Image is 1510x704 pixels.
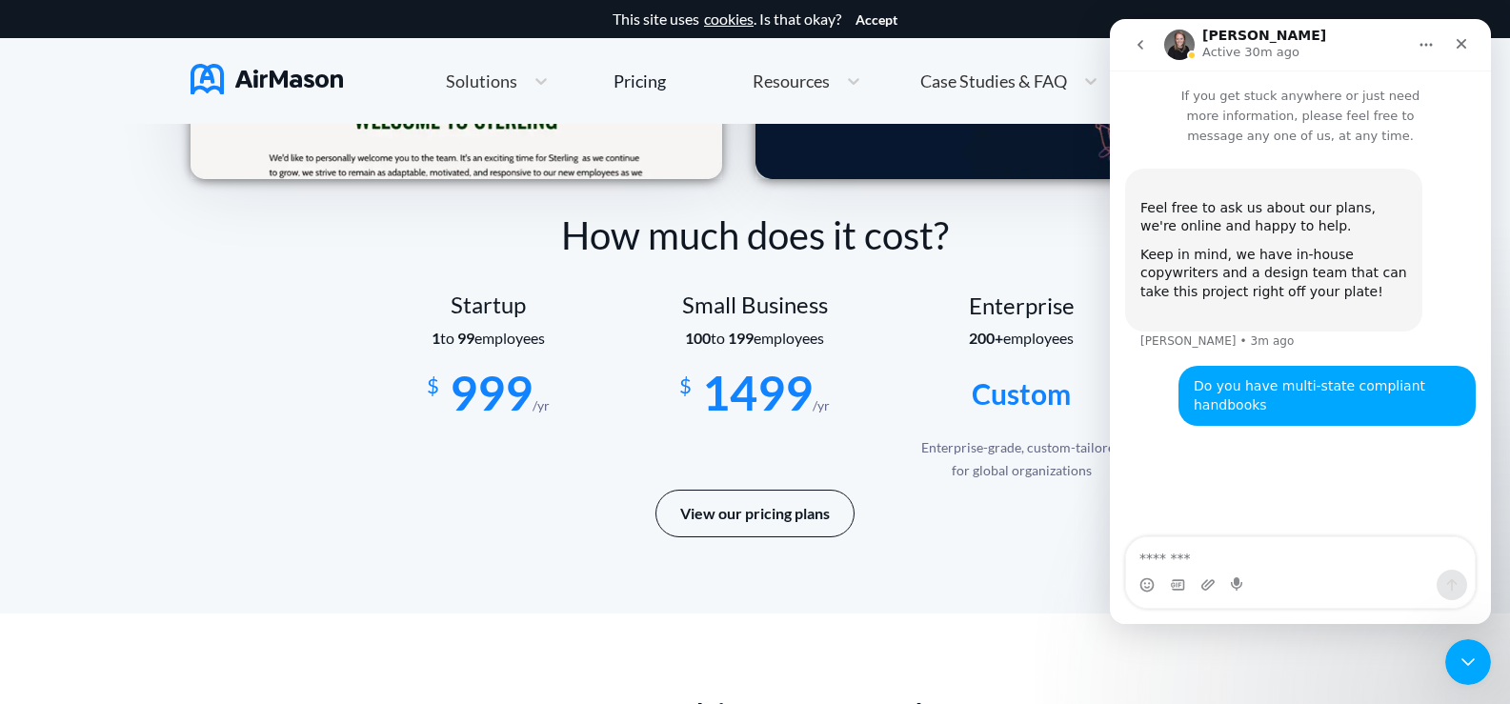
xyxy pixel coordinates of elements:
div: Enterprise-grade, custom-tailored for global organizations [915,436,1128,482]
button: View our pricing plans [655,490,855,537]
div: Enterprise [889,292,1156,319]
div: How much does it cost? [191,208,1319,263]
iframe: Intercom live chat [1110,19,1491,624]
span: 1499 [702,364,813,421]
b: 1 [432,329,440,347]
section: employees [622,330,889,347]
button: Accept cookies [856,12,897,28]
span: to [432,329,474,347]
span: Resources [753,72,830,90]
span: Solutions [446,72,517,90]
a: cookies [704,10,754,28]
span: $ [427,366,439,397]
b: 100 [685,329,711,347]
span: $ [679,366,692,397]
b: 199 [728,329,754,347]
section: employees [355,330,622,347]
img: AirMason Logo [191,64,343,94]
span: /yr [813,397,830,413]
div: Startup [355,292,622,318]
iframe: Intercom live chat [1445,639,1491,685]
div: Small Business [622,292,889,318]
b: 99 [457,329,474,347]
div: Custom [889,367,1156,421]
a: Pricing [614,64,666,98]
span: 999 [450,364,533,421]
span: to [685,329,754,347]
span: /yr [533,397,550,413]
span: Case Studies & FAQ [920,72,1067,90]
section: employees [889,330,1156,347]
b: 200+ [969,329,1003,347]
div: Pricing [614,72,666,90]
